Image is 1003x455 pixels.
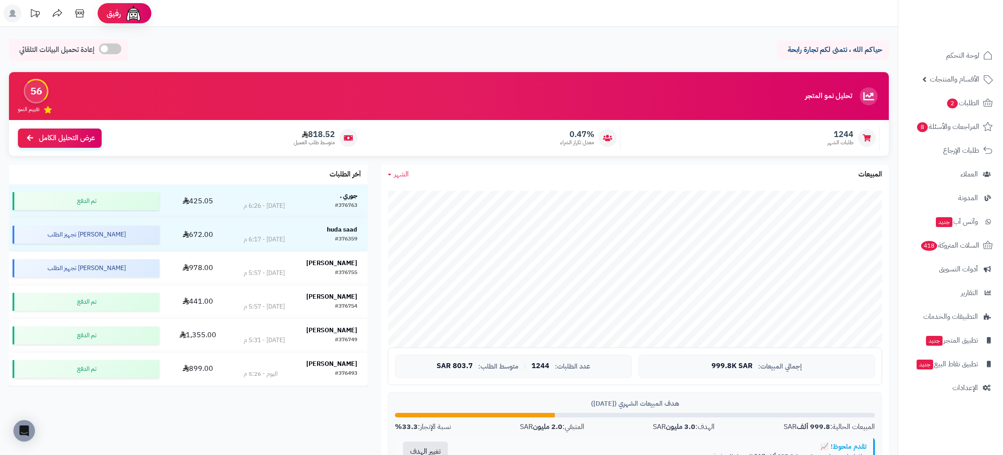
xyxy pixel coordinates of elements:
[917,122,928,133] span: 8
[946,49,979,62] span: لوحة التحكم
[163,319,233,352] td: 1,355.00
[904,92,998,114] a: الطلبات2
[13,326,159,344] div: تم الدفع
[13,293,159,311] div: تم الدفع
[925,334,978,347] span: تطبيق المتجر
[463,442,866,451] div: تقدم ملحوظ! 📈
[532,362,549,370] span: 1244
[939,263,978,275] span: أدوات التسويق
[13,226,159,244] div: [PERSON_NAME] تجهيز الطلب
[13,259,159,277] div: [PERSON_NAME] تجهيز الطلب
[946,97,979,109] span: الطلبات
[653,422,715,432] div: الهدف: SAR
[478,363,519,370] span: متوسط الطلب:
[306,292,357,301] strong: [PERSON_NAME]
[306,326,357,335] strong: [PERSON_NAME]
[926,336,943,346] span: جديد
[904,258,998,280] a: أدوات التسويق
[784,422,875,432] div: المبيعات الحالية: SAR
[306,359,357,369] strong: [PERSON_NAME]
[904,353,998,375] a: تطبيق نقاط البيعجديد
[904,377,998,399] a: الإعدادات
[524,363,526,369] span: |
[961,287,978,299] span: التقارير
[24,4,46,25] a: تحديثات المنصة
[244,269,285,278] div: [DATE] - 5:57 م
[904,45,998,66] a: لوحة التحكم
[124,4,142,22] img: ai-face.png
[555,363,590,370] span: عدد الطلبات:
[163,185,233,218] td: 425.05
[666,421,695,432] strong: 3.0 مليون
[335,269,357,278] div: #376755
[335,235,357,244] div: #376359
[335,302,357,311] div: #376754
[904,140,998,161] a: طلبات الإرجاع
[805,92,852,100] h3: تحليل نمو المتجر
[306,258,357,268] strong: [PERSON_NAME]
[942,7,994,26] img: logo-2.png
[335,336,357,345] div: #376749
[952,382,978,394] span: الإعدادات
[758,363,802,370] span: إجمالي المبيعات:
[947,98,958,109] span: 2
[904,330,998,351] a: تطبيق المتجرجديد
[340,191,357,201] strong: جوري .
[935,215,978,228] span: وآتس آب
[13,192,159,210] div: تم الدفع
[533,421,562,432] strong: 2.0 مليون
[163,352,233,386] td: 899.00
[244,235,285,244] div: [DATE] - 6:17 م
[244,336,285,345] div: [DATE] - 5:31 م
[163,218,233,251] td: 672.00
[13,360,159,378] div: تم الدفع
[920,239,979,252] span: السلات المتروكة
[904,187,998,209] a: المدونة
[920,240,938,251] span: 418
[923,310,978,323] span: التطبيقات والخدمات
[917,360,933,369] span: جديد
[244,302,285,311] div: [DATE] - 5:57 م
[244,202,285,210] div: [DATE] - 6:26 م
[520,422,584,432] div: المتبقي: SAR
[904,116,998,137] a: المراجعات والأسئلة8
[335,369,357,378] div: #376493
[560,129,594,139] span: 0.47%
[904,282,998,304] a: التقارير
[904,306,998,327] a: التطبيقات والخدمات
[560,139,594,146] span: معدل تكرار الشراء
[827,129,853,139] span: 1244
[858,171,882,179] h3: المبيعات
[395,399,875,408] div: هدف المبيعات الشهري ([DATE])
[437,362,473,370] span: 803.7 SAR
[294,129,335,139] span: 818.52
[39,133,95,143] span: عرض التحليل الكامل
[936,217,952,227] span: جديد
[960,168,978,180] span: العملاء
[712,362,753,370] span: 999.8K SAR
[388,169,409,180] a: الشهر
[797,421,830,432] strong: 999.8 ألف
[395,421,418,432] strong: 33.3%
[904,235,998,256] a: السلات المتروكة418
[395,422,451,432] div: نسبة الإنجاز:
[904,163,998,185] a: العملاء
[958,192,978,204] span: المدونة
[244,369,278,378] div: اليوم - 5:26 م
[904,211,998,232] a: وآتس آبجديد
[18,129,102,148] a: عرض التحليل الكامل
[163,252,233,285] td: 978.00
[163,285,233,318] td: 441.00
[294,139,335,146] span: متوسط طلب العميل
[827,139,853,146] span: طلبات الشهر
[327,225,357,234] strong: huda saad
[943,144,979,157] span: طلبات الإرجاع
[335,202,357,210] div: #376763
[930,73,979,86] span: الأقسام والمنتجات
[107,8,121,19] span: رفيق
[19,45,94,55] span: إعادة تحميل البيانات التلقائي
[13,420,35,442] div: Open Intercom Messenger
[916,358,978,370] span: تطبيق نقاط البيع
[916,120,979,133] span: المراجعات والأسئلة
[394,169,409,180] span: الشهر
